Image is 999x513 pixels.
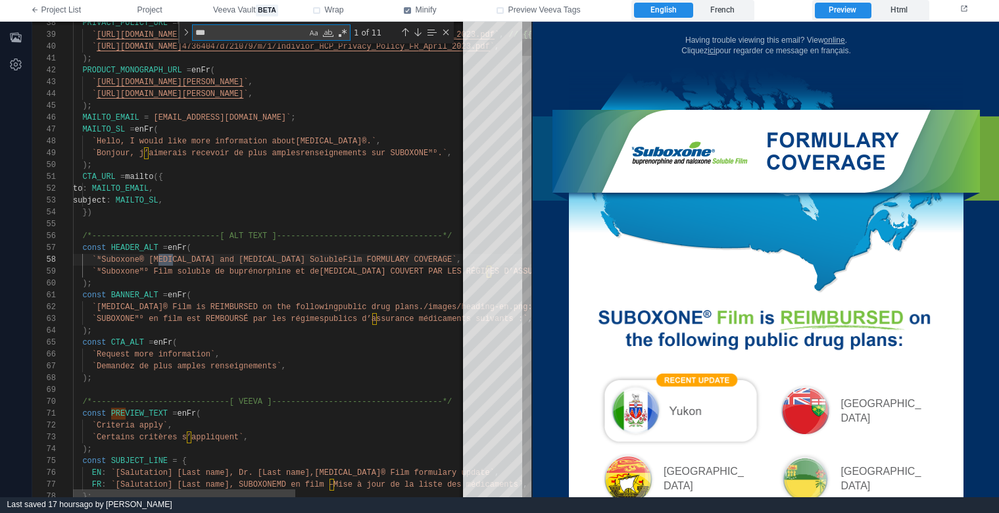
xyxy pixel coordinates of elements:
span: const [82,243,106,253]
span: `SUBOXONEᴹᴰ en film est REMBOURSÉ par les régimes [92,314,324,324]
span: ); [82,279,91,288]
span: , [281,362,286,371]
span: `Demandez de plus amples renseignements` [92,362,281,371]
span: , [149,184,153,193]
span: ( [172,338,177,347]
div: 64 [32,325,56,337]
span: ); [82,101,91,110]
span: ` [92,89,97,99]
span: `Request more information` [92,350,215,359]
span: [EMAIL_ADDRESS][DOMAIN_NAME]` [153,113,291,122]
span: = [163,291,168,300]
span: Wrap [325,5,344,16]
span: , [243,433,248,442]
div: 45 [32,100,56,112]
span: , [447,149,452,158]
span: public drug plans./images/heading-en.png:` [338,303,537,312]
span: enFr [177,18,196,28]
span: ( [196,409,201,418]
div: 61 [32,289,56,301]
span: { [182,456,187,466]
span: [URL][DOMAIN_NAME] [97,30,182,39]
span: : [106,196,110,205]
div: 55 [32,218,56,230]
span: Mise à jour de la liste des médicaments` [333,480,523,489]
span: `Hello, I would like more information about [92,137,296,146]
span: ; [291,113,295,122]
textarea: Find [193,25,306,40]
div: Toggle Replace [180,22,192,43]
div: 65 [32,337,56,349]
div: 73 [32,431,56,443]
label: Preview [815,3,871,18]
span: Preview Veeva Tags [508,5,581,16]
span: SUBJECT_LINE [111,456,168,466]
span: , [248,89,253,99]
span: `ᴺSuboxoneᴹᴰ Film soluble de buprénorphine et de [92,267,320,276]
span: 47364047d721079/m/1/Indivior_HCP_Privacy_Policy_FR [182,42,419,51]
span: [URL][DOMAIN_NAME][PERSON_NAME] [97,78,243,87]
span: /*---------------------------[ ALT TEXT ]--------- [82,232,319,241]
span: ` [92,78,97,87]
div: 41 [32,53,56,64]
textarea: Editor content;Press Alt+F1 for Accessibility Options. [173,254,174,266]
img: Saskatchewan [245,429,301,485]
span: MAILTO_SL [116,196,158,205]
span: = [144,113,149,122]
span: Film FORMULARY COVERAGE` [343,255,457,264]
span: enFr [177,409,196,418]
span: [MEDICAL_DATA]®.` [295,137,376,146]
span: to [73,184,82,193]
span: enFr [168,291,187,300]
span: `Bonjour, j’aimerais recevoir de plus amples [92,149,301,158]
span: ); [82,326,91,335]
span: `Certains critères s’appliquent` [92,433,243,442]
span: subject [73,196,106,205]
span: _April_2023.pdf [419,42,490,51]
div: 67 [32,360,56,372]
span: }) [82,208,91,217]
span: const [82,291,106,300]
span: , [248,78,253,87]
div: 44 [32,88,56,100]
span: ); [82,445,91,454]
span: HEADER_ALT [111,243,158,253]
span: enFr [168,243,187,253]
span: MAILTO_EMAIL [82,113,139,122]
span: enFr [135,125,154,134]
span: ({ [153,172,162,182]
div: Use Regular Expression (⌥⌘R) [336,26,349,39]
div: 54 [32,207,56,218]
span: ` [92,42,97,51]
div: 68 [32,372,56,384]
span: --------------------------*/ [319,232,452,241]
div: 39 [32,29,56,41]
div: 47 [32,124,56,135]
span: [MEDICAL_DATA] COUVERT PAR LES RÉGIMES D’ASSURANCE [320,267,556,276]
span: /*-----------------------------[ VEEVA ]---------- [82,397,319,406]
div: 52 [32,183,56,195]
div: 43 [32,76,56,88]
span: Veeva Vault [213,5,278,16]
span: ); [82,374,91,383]
div: 48 [32,135,56,147]
span: ( [187,243,191,253]
span: , [215,350,220,359]
span: beta [256,5,279,16]
span: ( [153,125,158,134]
div: 57 [32,242,56,254]
span: enFr [153,338,172,347]
span: ); [82,54,91,63]
img: New Brunswick [68,429,124,485]
span: , [456,255,461,264]
span: publics d’assurance médicaments suivants :` [324,314,528,324]
span: Project [137,5,162,16]
span: , [168,421,172,430]
span: ( [187,291,191,300]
